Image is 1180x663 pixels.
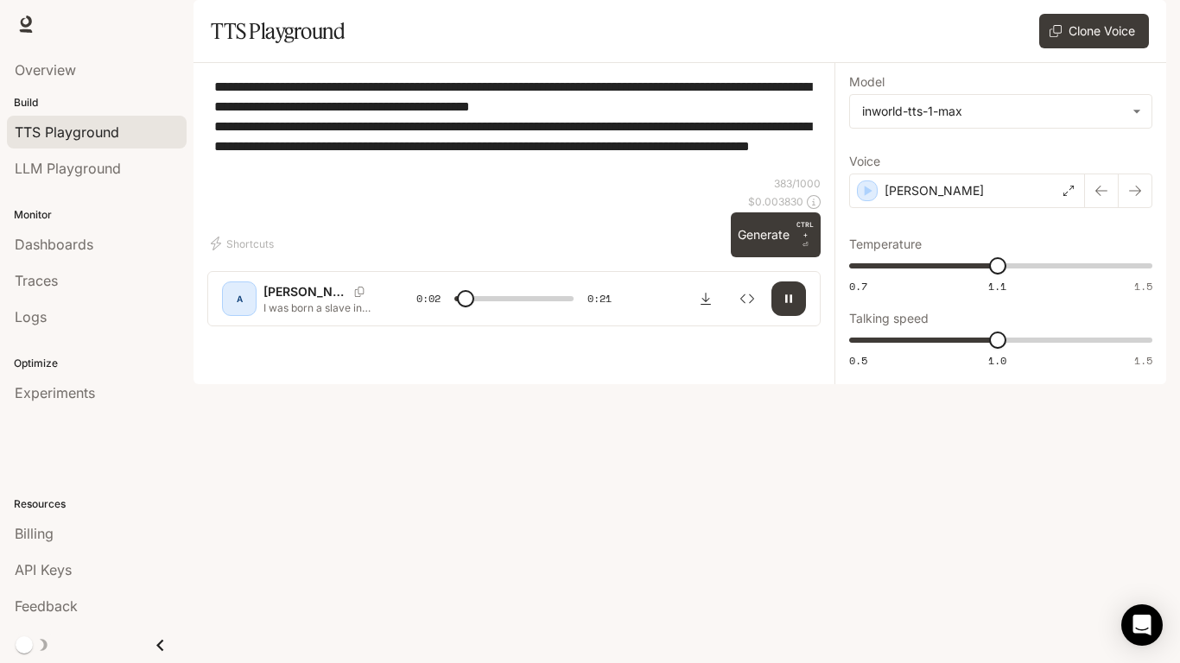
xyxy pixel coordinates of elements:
[862,103,1124,120] div: inworld-tts-1-max
[1134,279,1152,294] span: 1.5
[796,219,814,250] p: ⏎
[885,182,984,199] p: [PERSON_NAME]
[849,353,867,368] span: 0.5
[988,353,1006,368] span: 1.0
[211,14,345,48] h1: TTS Playground
[748,194,803,209] p: $ 0.003830
[225,285,253,313] div: A
[1121,604,1163,646] div: Open Intercom Messenger
[207,230,281,257] button: Shortcuts
[849,313,929,325] p: Talking speed
[263,300,375,315] p: I was born a slave in [US_STATE], and from the moment I could understand the world, I saw how cru...
[849,76,885,88] p: Model
[1134,353,1152,368] span: 1.5
[988,279,1006,294] span: 1.1
[796,219,814,240] p: CTRL +
[850,95,1151,128] div: inworld-tts-1-max
[731,212,821,257] button: GenerateCTRL +⏎
[849,238,922,250] p: Temperature
[688,281,723,316] button: Download audio
[730,281,764,316] button: Inspect
[849,279,867,294] span: 0.7
[774,176,821,191] p: 383 / 1000
[1039,14,1149,48] button: Clone Voice
[849,155,880,167] p: Voice
[347,287,371,297] button: Copy Voice ID
[263,283,347,300] p: [PERSON_NAME]
[416,290,441,307] span: 0:02
[587,290,612,307] span: 0:21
